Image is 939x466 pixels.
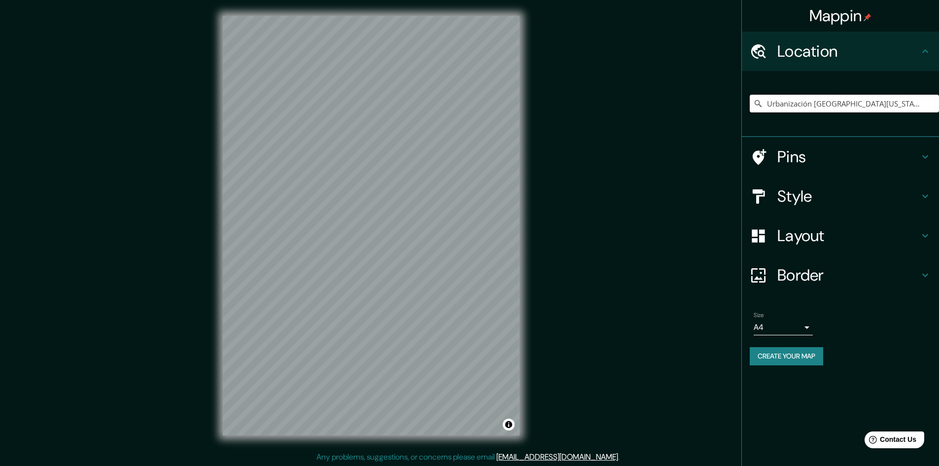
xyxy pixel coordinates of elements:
div: Style [742,177,939,216]
div: Layout [742,216,939,255]
p: Any problems, suggestions, or concerns please email . [316,451,620,463]
h4: Location [777,41,919,61]
iframe: Help widget launcher [851,428,928,455]
h4: Border [777,265,919,285]
canvas: Map [223,16,520,435]
h4: Style [777,186,919,206]
h4: Layout [777,226,919,246]
div: A4 [754,320,813,335]
label: Size [754,311,764,320]
h4: Pins [777,147,919,167]
div: Pins [742,137,939,177]
div: Location [742,32,939,71]
div: Border [742,255,939,295]
button: Toggle attribution [503,419,515,430]
button: Create your map [750,347,823,365]
h4: Mappin [809,6,872,26]
div: . [620,451,621,463]
input: Pick your city or area [750,95,939,112]
a: [EMAIL_ADDRESS][DOMAIN_NAME] [496,452,618,462]
div: . [621,451,623,463]
img: pin-icon.png [864,13,871,21]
